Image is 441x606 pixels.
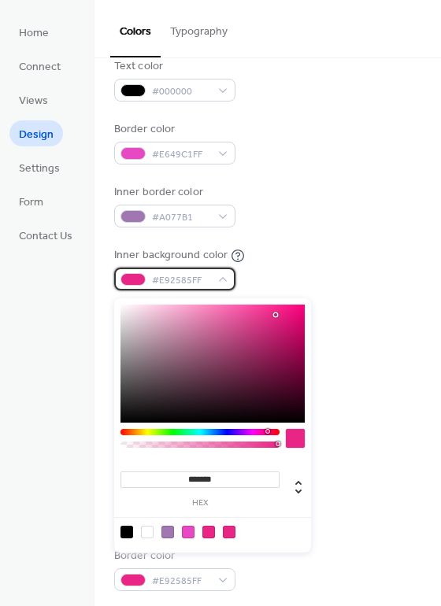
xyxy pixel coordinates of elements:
[152,209,210,226] span: #A077B1
[114,184,232,201] div: Inner border color
[9,154,69,180] a: Settings
[152,573,210,589] span: #E92585FF
[9,120,63,146] a: Design
[223,526,235,538] div: rgb(231, 39, 132)
[19,194,43,211] span: Form
[141,526,154,538] div: rgb(255, 255, 255)
[9,222,82,248] a: Contact Us
[19,127,54,143] span: Design
[19,25,49,42] span: Home
[114,58,232,75] div: Text color
[120,526,133,538] div: rgb(0, 0, 0)
[114,548,232,564] div: Border color
[19,161,60,177] span: Settings
[114,247,228,264] div: Inner background color
[114,121,232,138] div: Border color
[19,93,48,109] span: Views
[152,146,210,163] span: #E649C1FF
[9,19,58,45] a: Home
[19,59,61,76] span: Connect
[9,188,53,214] a: Form
[161,526,174,538] div: rgb(160, 119, 177)
[120,499,280,508] label: hex
[202,526,215,538] div: rgb(233, 37, 133)
[19,228,72,245] span: Contact Us
[152,83,210,100] span: #000000
[9,53,70,79] a: Connect
[182,526,195,538] div: rgb(230, 73, 193)
[9,87,57,113] a: Views
[152,272,210,289] span: #E92585FF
